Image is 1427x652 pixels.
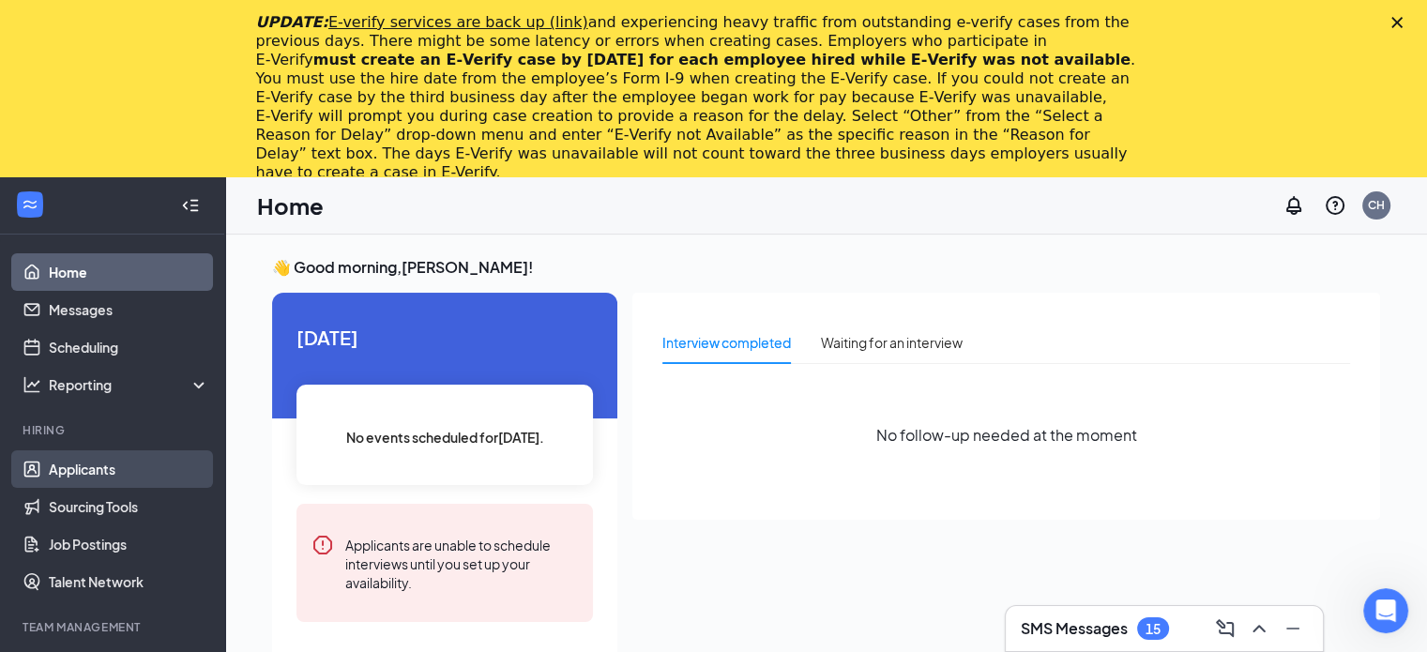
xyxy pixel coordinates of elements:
div: and experiencing heavy traffic from outstanding e-verify cases from the previous days. There migh... [256,13,1142,182]
a: Home [49,253,209,291]
a: Job Postings [49,525,209,563]
h3: 👋 Good morning, [PERSON_NAME] ! [272,257,1380,278]
svg: ComposeMessage [1214,617,1237,640]
div: Waiting for an interview [821,332,963,353]
button: ChevronUp [1244,614,1274,644]
svg: Error [311,534,334,556]
div: Team Management [23,619,205,635]
a: Scheduling [49,328,209,366]
div: 15 [1146,621,1161,637]
div: Interview completed [662,332,791,353]
button: Minimize [1278,614,1308,644]
button: ComposeMessage [1210,614,1240,644]
div: Close [1391,17,1410,28]
a: Talent Network [49,563,209,600]
iframe: Intercom live chat [1363,588,1408,633]
div: Hiring [23,422,205,438]
svg: Notifications [1283,194,1305,217]
svg: QuestionInfo [1324,194,1346,217]
a: Applicants [49,450,209,488]
h1: Home [257,190,324,221]
a: Sourcing Tools [49,488,209,525]
b: must create an E‑Verify case by [DATE] for each employee hired while E‑Verify was not available [313,51,1131,68]
div: Applicants are unable to schedule interviews until you set up your availability. [345,534,578,592]
svg: Collapse [181,196,200,215]
div: CH [1368,197,1385,213]
svg: Analysis [23,375,41,394]
svg: ChevronUp [1248,617,1270,640]
h3: SMS Messages [1021,618,1128,639]
i: UPDATE: [256,13,588,31]
span: No follow-up needed at the moment [876,423,1137,447]
span: [DATE] [296,323,593,352]
a: Messages [49,291,209,328]
svg: Minimize [1282,617,1304,640]
a: E-verify services are back up (link) [328,13,588,31]
svg: WorkstreamLogo [21,195,39,214]
div: Reporting [49,375,210,394]
span: No events scheduled for [DATE] . [346,427,544,447]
